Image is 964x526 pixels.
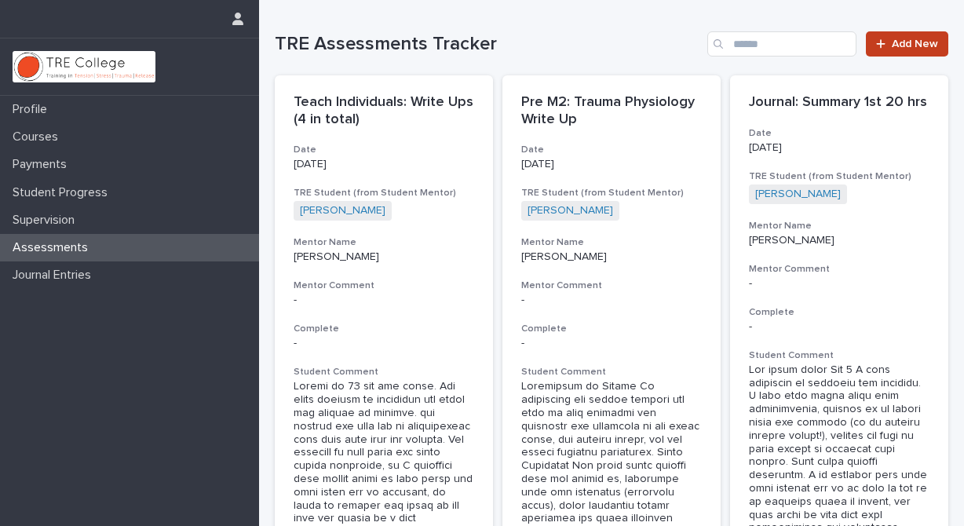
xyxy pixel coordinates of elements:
[521,144,702,156] h3: Date
[294,94,474,128] p: Teach Individuals: Write Ups (4 in total)
[521,337,702,350] p: -
[749,263,929,276] h3: Mentor Comment
[707,31,856,57] input: Search
[521,366,702,378] h3: Student Comment
[521,236,702,249] h3: Mentor Name
[755,188,841,201] a: [PERSON_NAME]
[6,185,120,200] p: Student Progress
[6,102,60,117] p: Profile
[294,294,474,307] div: -
[6,240,100,255] p: Assessments
[749,320,929,334] p: -
[294,187,474,199] h3: TRE Student (from Student Mentor)
[6,213,87,228] p: Supervision
[521,187,702,199] h3: TRE Student (from Student Mentor)
[521,158,702,171] p: [DATE]
[749,127,929,140] h3: Date
[749,94,929,111] p: Journal: Summary 1st 20 hrs
[294,250,474,264] p: [PERSON_NAME]
[521,294,702,307] div: -
[294,366,474,378] h3: Student Comment
[749,306,929,319] h3: Complete
[521,323,702,335] h3: Complete
[892,38,938,49] span: Add New
[294,158,474,171] p: [DATE]
[521,94,702,128] p: Pre M2: Trauma Physiology Write Up
[866,31,948,57] a: Add New
[294,279,474,292] h3: Mentor Comment
[13,51,155,82] img: L01RLPSrRaOWR30Oqb5K
[6,157,79,172] p: Payments
[528,204,613,217] a: [PERSON_NAME]
[749,234,929,247] p: [PERSON_NAME]
[521,250,702,264] p: [PERSON_NAME]
[294,323,474,335] h3: Complete
[749,170,929,183] h3: TRE Student (from Student Mentor)
[521,279,702,292] h3: Mentor Comment
[6,130,71,144] p: Courses
[294,236,474,249] h3: Mentor Name
[749,141,929,155] p: [DATE]
[749,277,929,290] div: -
[749,349,929,362] h3: Student Comment
[749,220,929,232] h3: Mentor Name
[300,204,385,217] a: [PERSON_NAME]
[294,337,474,350] p: -
[294,144,474,156] h3: Date
[6,268,104,283] p: Journal Entries
[275,33,701,56] h1: TRE Assessments Tracker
